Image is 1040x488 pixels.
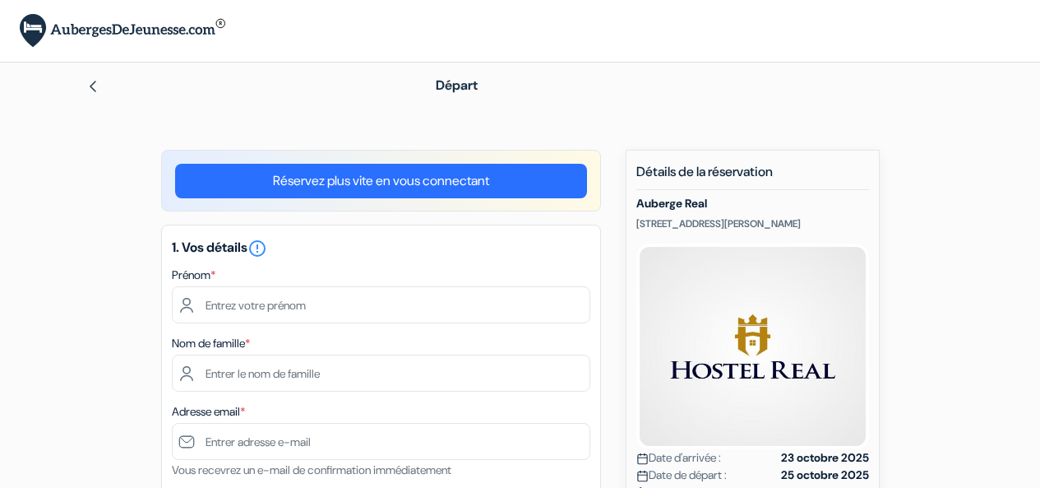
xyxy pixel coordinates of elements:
img: AubergesDeJeunesse.com [20,14,225,48]
span: Départ [436,77,478,94]
input: Entrer adresse e-mail [172,423,590,460]
img: calendar.svg [636,453,649,465]
small: Vous recevrez un e-mail de confirmation immédiatement [172,462,451,477]
a: Réservez plus vite en vous connectant [175,164,587,198]
input: Entrer le nom de famille [172,355,590,392]
i: error_outline [247,239,267,258]
img: left_arrow.svg [86,80,99,93]
label: Adresse email [172,403,245,421]
span: Date de départ : [636,467,727,484]
p: [STREET_ADDRESS][PERSON_NAME] [636,217,869,230]
label: Prénom [172,267,215,284]
span: Date d'arrivée : [636,449,721,467]
img: calendar.svg [636,470,649,482]
h5: 1. Vos détails [172,239,590,258]
input: Entrez votre prénom [172,286,590,323]
h5: Détails de la réservation [636,164,869,190]
label: Nom de famille [172,335,250,352]
strong: 25 octobre 2025 [781,467,869,484]
strong: 23 octobre 2025 [781,449,869,467]
h5: Auberge Real [636,197,869,211]
a: error_outline [247,239,267,256]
